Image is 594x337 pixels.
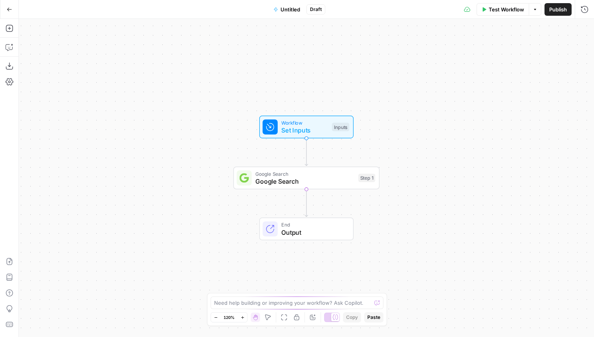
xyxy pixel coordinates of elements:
button: Untitled [269,3,305,16]
span: Untitled [280,6,300,13]
span: Publish [549,6,567,13]
button: Paste [364,312,383,322]
span: Paste [367,314,380,321]
span: Draft [310,6,322,13]
div: EndOutput [233,217,379,240]
div: WorkflowSet InputsInputs [233,116,379,138]
g: Edge from step_1 to end [305,189,308,217]
span: Copy [346,314,358,321]
div: Step 1 [358,174,375,182]
g: Edge from start to step_1 [305,138,308,166]
div: Google SearchGoogle SearchStep 1 [233,167,379,190]
span: Set Inputs [281,125,328,135]
span: Google Search [255,177,354,186]
button: Publish [544,3,572,16]
span: Test Workflow [489,6,524,13]
span: End [281,221,345,228]
span: Output [281,228,345,237]
span: Google Search [255,170,354,177]
span: Workflow [281,119,328,127]
div: Inputs [332,123,349,131]
span: 120% [224,314,235,320]
button: Test Workflow [477,3,529,16]
button: Copy [343,312,361,322]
